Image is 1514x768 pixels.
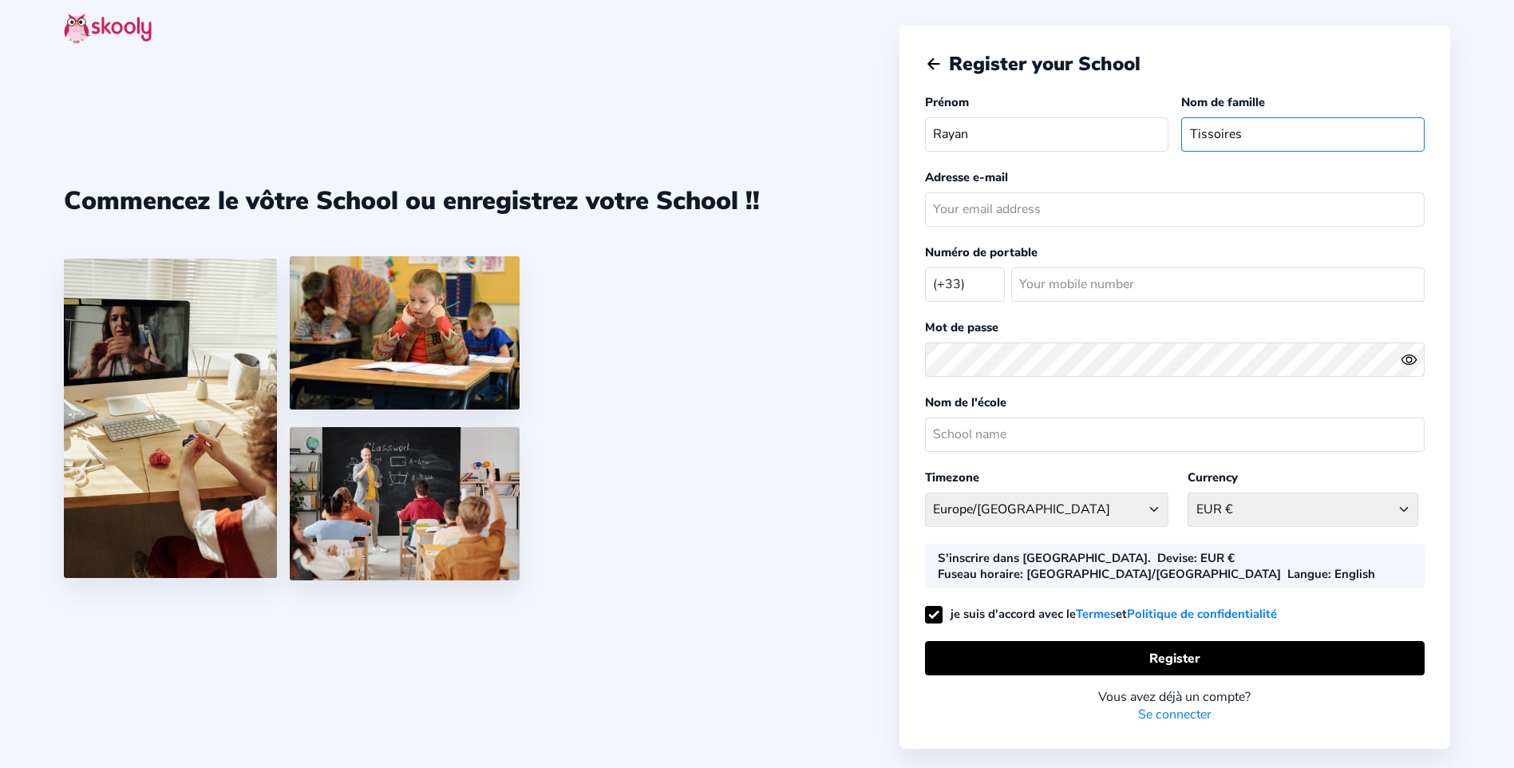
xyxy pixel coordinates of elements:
[925,55,943,73] button: arrow back outline
[1181,117,1425,152] input: Your last name
[1157,550,1194,566] b: Devise
[938,566,1281,582] div: : [GEOGRAPHIC_DATA]/[GEOGRAPHIC_DATA]
[1287,566,1328,582] b: Langue
[925,192,1425,227] input: Your email address
[938,550,1151,566] div: S'inscrire dans [GEOGRAPHIC_DATA].
[925,94,969,110] label: Prénom
[925,244,1038,260] label: Numéro de portable
[925,418,1425,452] input: School name
[1401,351,1417,368] ion-icon: eye outline
[925,319,998,335] label: Mot de passe
[925,169,1008,185] label: Adresse e-mail
[1076,604,1116,624] a: Termes
[925,117,1168,152] input: Your first name
[64,13,152,44] img: skooly-logo.png
[925,688,1425,706] div: Vous avez déjà un compte?
[1287,566,1375,582] div: : English
[1127,604,1277,624] a: Politique de confidentialité
[64,184,760,218] div: Commencez le vôtre School ou enregistrez votre School !!
[1138,706,1212,723] a: Se connecter
[290,427,520,580] img: 5.png
[938,566,1020,582] b: Fuseau horaire
[1188,469,1238,485] label: Currency
[290,256,520,410] img: 4.png
[949,51,1140,77] span: Register your School
[925,469,979,485] label: Timezone
[925,641,1425,675] button: Register
[1181,94,1265,110] label: Nom de famille
[1401,351,1425,368] button: eye outlineeye off outline
[925,606,1277,622] label: je suis d'accord avec le et
[1157,550,1235,566] div: : EUR €
[925,394,1006,410] label: Nom de l'école
[64,259,277,578] img: 1.jpg
[1011,267,1425,302] input: Your mobile number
